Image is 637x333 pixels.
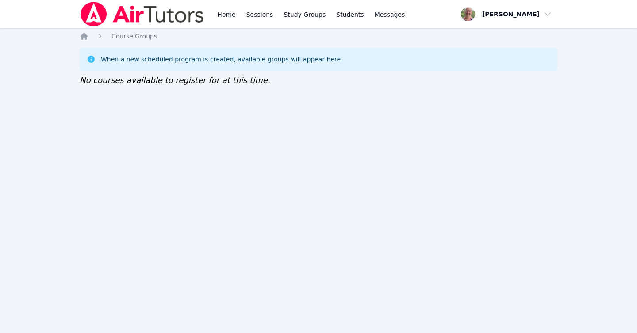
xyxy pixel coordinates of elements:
[80,2,205,26] img: Air Tutors
[80,32,557,41] nav: Breadcrumb
[111,32,157,41] a: Course Groups
[80,76,270,85] span: No courses available to register for at this time.
[101,55,343,64] div: When a new scheduled program is created, available groups will appear here.
[111,33,157,40] span: Course Groups
[375,10,405,19] span: Messages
